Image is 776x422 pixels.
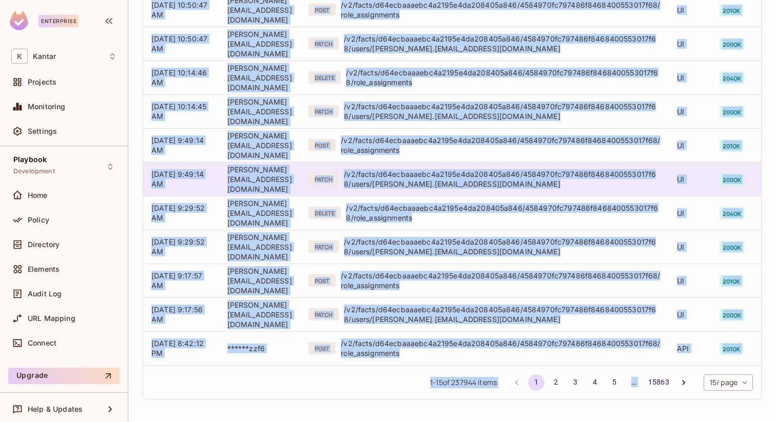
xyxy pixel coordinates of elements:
div: POST [308,4,336,16]
button: Go to page 3 [567,374,584,391]
span: 201 ok [720,139,744,152]
span: Policy [28,216,49,224]
div: /v2/facts/d64ecbaaaebc4a2195e4da208405a846/4584970fc797486f8468400553017f68/role_assignments [341,338,661,358]
td: UI [669,196,711,230]
div: PATCH [308,173,339,185]
span: [PERSON_NAME][EMAIL_ADDRESS][DOMAIN_NAME] [227,300,292,329]
span: Workspace: Kantar [33,52,56,61]
div: Enterprise [38,15,79,27]
span: [DATE] 10:14:46 AM [151,68,207,87]
td: UI [669,162,711,196]
div: /v2/facts/d64ecbaaaebc4a2195e4da208405a846/4584970fc797486f8468400553017f68/users/[PERSON_NAME].[... [344,102,661,121]
img: SReyMgAAAABJRU5ErkJggg== [10,11,28,30]
div: PATCH [308,308,339,320]
div: POST [308,274,336,287]
td: UI [669,297,711,331]
td: UI [669,94,711,128]
td: UI [669,27,711,61]
span: Development [13,167,55,175]
span: K [11,49,28,64]
span: 204 ok [720,72,745,84]
span: [PERSON_NAME][EMAIL_ADDRESS][DOMAIN_NAME] [227,131,292,159]
span: [DATE] 9:17:56 AM [151,305,203,324]
span: 200 ok [720,173,745,186]
div: PATCH [308,240,339,253]
button: Go to page 5 [606,374,623,391]
td: UI [669,230,711,264]
td: UI [669,264,711,297]
div: /v2/facts/d64ecbaaaebc4a2195e4da208405a846/4584970fc797486f8468400553017f68/users/[PERSON_NAME].[... [344,169,661,189]
nav: pagination navigation [507,374,693,391]
span: Connect [28,339,56,347]
span: Projects [28,78,56,86]
div: /v2/facts/d64ecbaaaebc4a2195e4da208405a846/4584970fc797486f8468400553017f68/role_assignments [346,203,661,223]
div: POST [308,342,336,354]
span: 200 ok [720,38,745,50]
span: Monitoring [28,103,66,111]
span: 1 - 15 of 237944 items [430,377,497,388]
span: 201 ok [720,275,744,287]
div: /v2/facts/d64ecbaaaebc4a2195e4da208405a846/4584970fc797486f8468400553017f68/role_assignments [346,68,661,87]
span: Settings [28,127,57,135]
span: [DATE] 9:29:52 AM [151,204,205,222]
td: UI [669,61,711,94]
div: /v2/facts/d64ecbaaaebc4a2195e4da208405a846/4584970fc797486f8468400553017f68/users/[PERSON_NAME].[... [344,305,661,324]
span: Home [28,191,48,199]
span: [DATE] 9:17:57 AM [151,271,202,290]
div: … [626,377,642,387]
span: [DATE] 10:14:45 AM [151,102,206,120]
div: PATCH [308,105,339,117]
span: [DATE] 9:29:52 AM [151,237,205,256]
span: 200 ok [720,241,745,253]
span: [DATE] 10:50:47 AM [151,34,207,53]
div: PATCH [308,37,339,50]
span: [PERSON_NAME][EMAIL_ADDRESS][DOMAIN_NAME] [227,30,292,58]
span: [PERSON_NAME][EMAIL_ADDRESS][DOMAIN_NAME] [227,64,292,92]
div: DELETE [308,207,341,219]
span: [PERSON_NAME][EMAIL_ADDRESS][DOMAIN_NAME] [227,97,292,126]
span: [PERSON_NAME][EMAIL_ADDRESS][DOMAIN_NAME] [227,199,292,227]
td: API [669,331,711,365]
span: 204 ok [720,207,745,219]
button: Upgrade [8,368,120,384]
div: 15 / page [704,374,753,391]
button: Go to page 4 [587,374,603,391]
span: Directory [28,240,60,249]
span: [DATE] 8:42:12 PM [151,339,204,357]
span: [PERSON_NAME][EMAIL_ADDRESS][DOMAIN_NAME] [227,165,292,193]
div: /v2/facts/d64ecbaaaebc4a2195e4da208405a846/4584970fc797486f8468400553017f68/users/[PERSON_NAME].[... [344,34,661,53]
span: URL Mapping [28,314,75,323]
span: 201 ok [720,343,744,355]
button: Go to next page [675,374,692,391]
td: UI [669,128,711,162]
button: Go to page 15863 [645,374,672,391]
div: /v2/facts/d64ecbaaaebc4a2195e4da208405a846/4584970fc797486f8468400553017f68/users/[PERSON_NAME].[... [344,237,661,256]
span: Help & Updates [28,405,83,413]
div: POST [308,139,336,151]
span: 201 ok [720,4,744,16]
span: [PERSON_NAME][EMAIL_ADDRESS][DOMAIN_NAME] [227,233,292,261]
span: 200 ok [720,309,745,321]
div: DELETE [308,71,341,84]
span: 200 ok [720,106,745,118]
button: page 1 [528,374,545,391]
span: Elements [28,265,60,273]
span: [DATE] 9:49:14 AM [151,170,204,188]
span: Audit Log [28,290,62,298]
span: [PERSON_NAME][EMAIL_ADDRESS][DOMAIN_NAME] [227,267,292,295]
button: Go to page 2 [548,374,564,391]
span: [DATE] 9:49:14 AM [151,136,204,154]
span: [DATE] 10:50:47 AM [151,1,207,19]
span: Playbook [13,155,47,164]
div: /v2/facts/d64ecbaaaebc4a2195e4da208405a846/4584970fc797486f8468400553017f68/role_assignments [341,135,661,155]
div: /v2/facts/d64ecbaaaebc4a2195e4da208405a846/4584970fc797486f8468400553017f68/role_assignments [341,271,661,290]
